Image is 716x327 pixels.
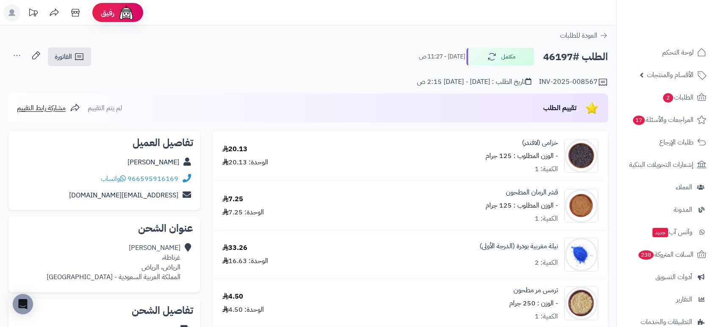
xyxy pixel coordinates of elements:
[633,116,645,125] span: 17
[128,174,178,184] a: 966595916169
[535,214,558,224] div: الكمية: 1
[486,200,558,211] small: - الوزن المطلوب : 125 جرام
[17,103,80,113] a: مشاركة رابط التقييم
[622,87,711,108] a: الطلبات2
[101,174,126,184] a: واتساب
[419,53,465,61] small: [DATE] - 11:27 ص
[622,110,711,130] a: المراجعات والأسئلة17
[638,250,654,260] span: 238
[222,292,243,302] div: 4.50
[55,52,72,62] span: الفاتورة
[486,151,558,161] small: - الوزن المطلوب : 125 جرام
[15,138,193,148] h2: تفاصيل العميل
[539,77,608,87] div: INV-2025-008567
[535,164,558,174] div: الكمية: 1
[655,271,692,283] span: أدوات التسويق
[647,69,694,81] span: الأقسام والمنتجات
[222,194,243,204] div: 7.25
[535,258,558,268] div: الكمية: 2
[118,4,135,21] img: ai-face.png
[622,267,711,287] a: أدوات التسويق
[506,188,558,197] a: قشر الرمان المطحون
[629,159,694,171] span: إشعارات التحويلات البنكية
[13,294,33,314] div: Open Intercom Messenger
[622,222,711,242] a: وآتس آبجديد
[622,177,711,197] a: العملاء
[88,103,122,113] span: لم يتم التقييم
[622,289,711,310] a: التقارير
[15,223,193,233] h2: عنوان الشحن
[222,305,264,315] div: الوحدة: 4.50
[222,158,268,167] div: الوحدة: 20.13
[47,243,180,282] div: [PERSON_NAME] غرناطة، الرياض، الرياض المملكة العربية السعودية - [GEOGRAPHIC_DATA]
[15,305,193,316] h2: تفاصيل الشحن
[480,241,558,251] a: نيلة مغربية بودرة (الدرجة الأولى)
[17,103,66,113] span: مشاركة رابط التقييم
[659,136,694,148] span: طلبات الإرجاع
[222,144,247,154] div: 20.13
[222,256,268,266] div: الوحدة: 16.63
[622,200,711,220] a: المدونة
[662,47,694,58] span: لوحة التحكم
[676,181,692,193] span: العملاء
[663,93,673,103] span: 2
[101,8,114,18] span: رفيق
[417,77,531,87] div: تاريخ الطلب : [DATE] - [DATE] 2:15 ص
[565,238,598,272] img: 1633635488-Powdered%20Indigo-90x90.jpg
[565,139,598,173] img: 1639830222-Lavender-90x90.jpg
[662,91,694,103] span: الطلبات
[535,312,558,321] div: الكمية: 1
[69,190,178,200] a: [EMAIL_ADDRESS][DOMAIN_NAME]
[638,249,694,260] span: السلات المتروكة
[622,42,711,63] a: لوحة التحكم
[543,103,577,113] span: تقييم الطلب
[509,298,558,308] small: - الوزن : 250 جرام
[522,138,558,148] a: خزامى (لافندر)
[222,208,264,217] div: الوحدة: 7.25
[466,48,534,66] button: مكتمل
[676,294,692,305] span: التقارير
[632,114,694,126] span: المراجعات والأسئلة
[513,285,558,295] a: ترمس مر مطحون
[128,157,179,167] a: [PERSON_NAME]
[652,228,668,237] span: جديد
[22,4,44,23] a: تحديثات المنصة
[622,155,711,175] a: إشعارات التحويلات البنكية
[222,243,247,253] div: 33.26
[622,132,711,152] a: طلبات الإرجاع
[565,189,598,223] img: 1633580797-Pomegranate%20Peel%20Powder-90x90.jpg
[543,48,608,66] h2: الطلب #46197
[652,226,692,238] span: وآتس آب
[674,204,692,216] span: المدونة
[48,47,91,66] a: الفاتورة
[560,30,608,41] a: العودة للطلبات
[560,30,597,41] span: العودة للطلبات
[565,286,598,320] img: 1661876762-Lupine,%20Bitter,%20Powder-90x90.jpg
[622,244,711,265] a: السلات المتروكة238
